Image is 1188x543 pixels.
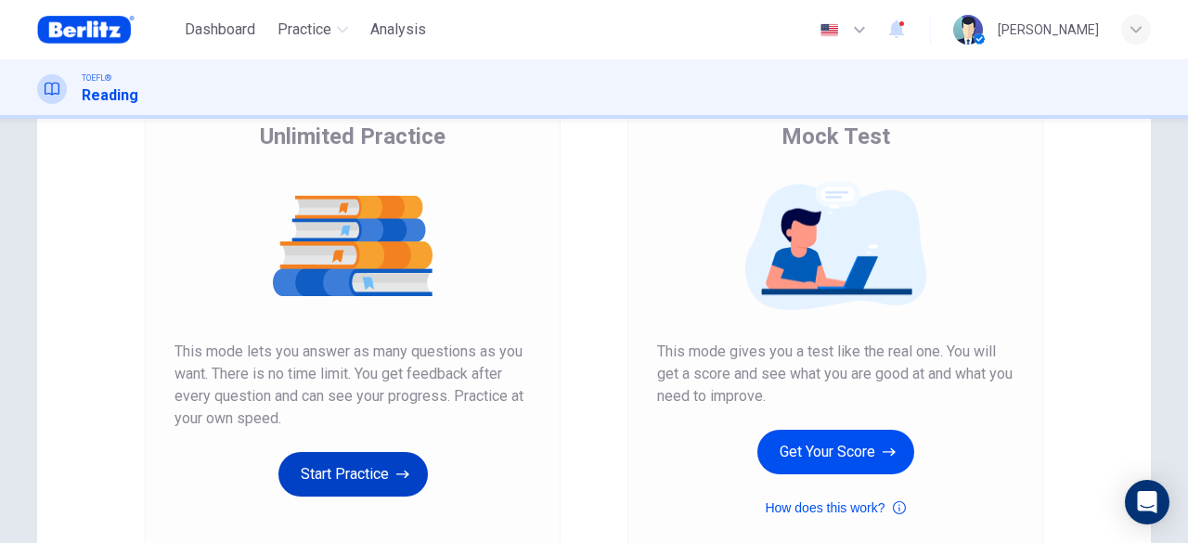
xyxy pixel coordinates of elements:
[82,71,111,84] span: TOEFL®
[270,13,355,46] button: Practice
[260,122,445,151] span: Unlimited Practice
[37,11,177,48] a: Berlitz Brasil logo
[37,11,135,48] img: Berlitz Brasil logo
[82,84,138,107] h1: Reading
[370,19,426,41] span: Analysis
[1125,480,1169,524] div: Open Intercom Messenger
[953,15,983,45] img: Profile picture
[765,497,905,519] button: How does this work?
[781,122,890,151] span: Mock Test
[998,19,1099,41] div: [PERSON_NAME]
[278,19,331,41] span: Practice
[174,341,531,430] span: This mode lets you answer as many questions as you want. There is no time limit. You get feedback...
[757,430,914,474] button: Get Your Score
[278,452,428,497] button: Start Practice
[363,13,433,46] button: Analysis
[657,341,1014,407] span: This mode gives you a test like the real one. You will get a score and see what you are good at a...
[818,23,841,37] img: en
[177,13,263,46] button: Dashboard
[185,19,255,41] span: Dashboard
